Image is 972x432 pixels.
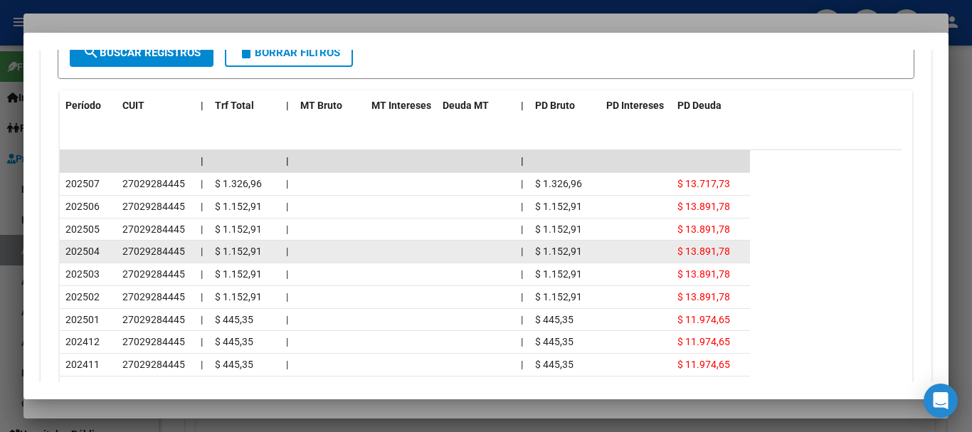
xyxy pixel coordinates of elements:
span: | [201,336,203,347]
span: $ 1.152,91 [215,223,262,235]
span: | [286,223,288,235]
span: | [286,155,289,167]
datatable-header-cell: | [280,90,295,121]
span: 27029284445 [122,178,185,189]
span: | [521,223,523,235]
span: | [521,381,523,393]
span: 27029284445 [122,291,185,302]
span: $ 445,35 [535,336,574,347]
span: | [201,314,203,325]
datatable-header-cell: CUIT [117,90,195,121]
span: | [201,246,203,257]
datatable-header-cell: | [195,90,209,121]
span: 202502 [65,291,100,302]
datatable-header-cell: PD Intereses [601,90,672,121]
span: 202507 [65,178,100,189]
span: 202503 [65,268,100,280]
span: | [201,223,203,235]
span: | [201,359,203,370]
span: $ 1.152,91 [215,268,262,280]
span: 202505 [65,223,100,235]
span: Borrar Filtros [238,46,340,59]
span: | [286,381,288,393]
span: | [286,201,288,212]
button: Buscar Registros [70,38,213,67]
span: PD Intereses [606,100,664,111]
span: $ 11.974,65 [677,314,730,325]
span: $ 11.974,65 [677,359,730,370]
span: | [521,268,523,280]
datatable-header-cell: Deuda MT [437,90,515,121]
span: $ 1.152,91 [215,291,262,302]
span: Trf Total [215,100,254,111]
datatable-header-cell: MT Bruto [295,90,366,121]
span: | [201,155,204,167]
span: PD Deuda [677,100,722,111]
mat-icon: delete [238,43,255,60]
span: CUIT [122,100,144,111]
span: | [201,268,203,280]
span: 202410 [65,381,100,393]
span: $ 445,35 [535,359,574,370]
span: Período [65,100,101,111]
span: | [521,155,524,167]
span: $ 445,35 [535,381,574,393]
span: | [521,201,523,212]
span: Buscar Registros [83,46,201,59]
span: 27029284445 [122,359,185,370]
span: | [286,178,288,189]
datatable-header-cell: | [515,90,529,121]
span: | [286,314,288,325]
datatable-header-cell: MT Intereses [366,90,437,121]
span: $ 1.152,91 [535,246,582,257]
span: $ 13.891,78 [677,246,730,257]
span: $ 1.152,91 [215,201,262,212]
span: $ 445,35 [535,314,574,325]
span: $ 1.152,91 [215,246,262,257]
span: 202412 [65,336,100,347]
span: 27029284445 [122,268,185,280]
span: $ 445,35 [215,336,253,347]
span: | [286,359,288,370]
span: 202411 [65,359,100,370]
span: $ 13.717,73 [677,178,730,189]
span: $ 1.152,91 [535,268,582,280]
span: | [286,246,288,257]
span: $ 1.326,96 [535,178,582,189]
datatable-header-cell: Trf Total [209,90,280,121]
div: Open Intercom Messenger [924,384,958,418]
span: 27029284445 [122,314,185,325]
span: | [521,178,523,189]
span: 27029284445 [122,223,185,235]
span: | [286,291,288,302]
span: 202504 [65,246,100,257]
span: $ 1.326,96 [215,178,262,189]
span: $ 13.891,78 [677,291,730,302]
span: MT Bruto [300,100,342,111]
span: MT Intereses [371,100,431,111]
span: Deuda MT [443,100,489,111]
button: Borrar Filtros [225,38,353,67]
span: | [201,381,203,393]
span: | [521,246,523,257]
span: | [286,100,289,111]
span: | [521,291,523,302]
span: | [201,291,203,302]
mat-icon: search [83,43,100,60]
span: PD Bruto [535,100,575,111]
datatable-header-cell: Período [60,90,117,121]
span: | [201,178,203,189]
span: $ 445,35 [215,314,253,325]
span: 27029284445 [122,381,185,393]
span: 27029284445 [122,246,185,257]
span: $ 1.152,91 [535,223,582,235]
span: | [201,201,203,212]
span: $ 13.891,78 [677,268,730,280]
span: | [521,359,523,370]
span: 27029284445 [122,336,185,347]
span: | [201,100,204,111]
span: | [521,336,523,347]
span: $ 11.974,65 [677,381,730,393]
span: 202506 [65,201,100,212]
span: | [521,314,523,325]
